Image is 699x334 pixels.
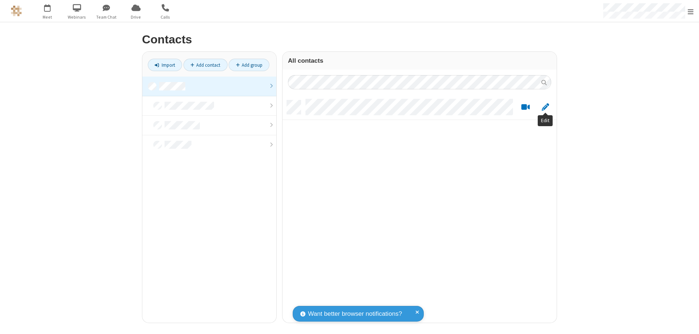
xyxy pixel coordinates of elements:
[288,57,551,64] h3: All contacts
[183,59,228,71] a: Add contact
[308,309,402,319] span: Want better browser notifications?
[152,14,179,20] span: Calls
[142,33,557,46] h2: Contacts
[34,14,61,20] span: Meet
[93,14,120,20] span: Team Chat
[538,103,552,112] button: Edit
[148,59,182,71] a: Import
[122,14,150,20] span: Drive
[11,5,22,16] img: QA Selenium DO NOT DELETE OR CHANGE
[63,14,91,20] span: Webinars
[229,59,269,71] a: Add group
[518,103,533,112] button: Start a video meeting
[283,95,557,323] div: grid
